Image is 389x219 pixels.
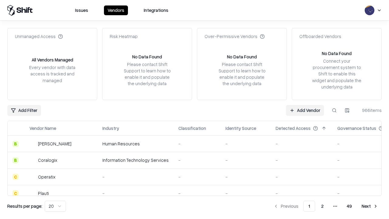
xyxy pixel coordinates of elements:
div: Vendor Name [29,125,56,131]
div: Offboarded Vendors [299,33,341,40]
div: - [178,157,216,163]
div: Classification [178,125,206,131]
button: 2 [316,201,329,212]
img: Operatix [29,174,36,180]
div: All Vendors Managed [32,57,73,63]
nav: pagination [270,201,382,212]
div: C [12,174,19,180]
div: - [276,141,328,147]
div: Please contact Shift Support to learn how to enable it and populate the underlying data [122,61,172,87]
div: [PERSON_NAME] [38,141,71,147]
button: Vendors [104,5,128,15]
div: B [12,141,19,147]
div: - [178,190,216,196]
button: Add Filter [7,105,41,116]
div: Human Resources [102,141,169,147]
img: Coralogix [29,157,36,163]
div: Detected Access [276,125,311,131]
div: Industry [102,125,119,131]
div: 966 items [357,107,382,113]
div: Coralogix [38,157,57,163]
button: Integrations [140,5,172,15]
button: 49 [342,201,357,212]
div: Operatix [38,174,55,180]
div: Over-Permissive Vendors [205,33,265,40]
div: No Data Found [132,54,162,60]
div: Unmanaged Access [15,33,63,40]
div: - [276,174,328,180]
div: - [178,141,216,147]
div: Risk Heatmap [110,33,138,40]
div: Information Technology Services [102,157,169,163]
div: No Data Found [227,54,257,60]
div: Governance Status [337,125,376,131]
button: Next [358,201,382,212]
div: - [225,157,266,163]
div: B [12,157,19,163]
div: Connect your procurement system to Shift to enable this widget and populate the underlying data [312,58,362,90]
div: Identity Source [225,125,256,131]
div: - [276,157,328,163]
div: No Data Found [322,50,352,57]
div: C [12,190,19,196]
img: Plauti [29,190,36,196]
div: Every vendor with data access is tracked and managed [27,64,77,83]
div: Please contact Shift Support to learn how to enable it and populate the underlying data [217,61,267,87]
div: Plauti [38,190,49,196]
img: Deel [29,141,36,147]
div: - [225,174,266,180]
button: 1 [303,201,315,212]
div: - [102,174,169,180]
button: Issues [71,5,92,15]
p: Results per page: [7,203,42,209]
div: - [225,190,266,196]
a: Add Vendor [286,105,324,116]
div: - [225,141,266,147]
div: - [178,174,216,180]
div: - [102,190,169,196]
div: - [276,190,328,196]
